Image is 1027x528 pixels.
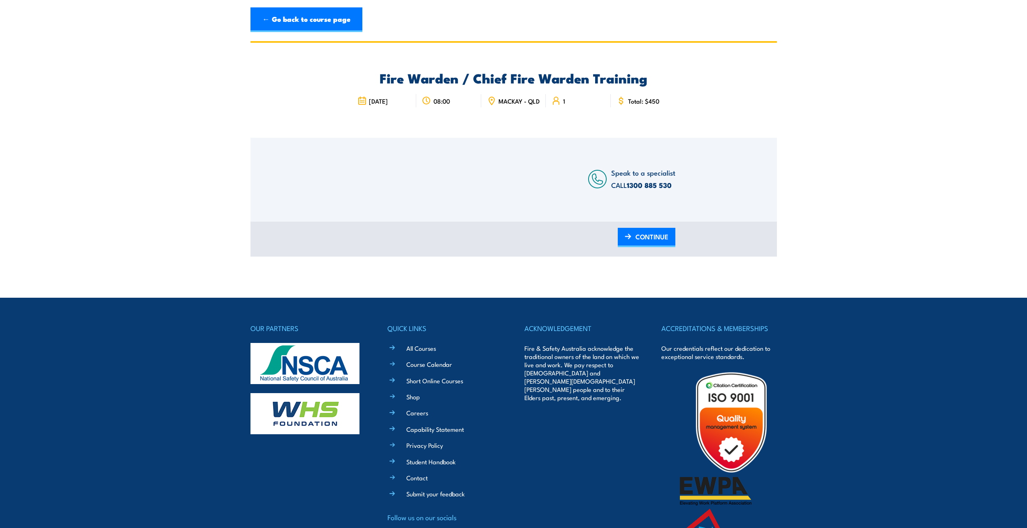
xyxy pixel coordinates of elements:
[635,226,668,248] span: CONTINUE
[406,457,456,466] a: Student Handbook
[618,228,675,247] a: CONTINUE
[406,360,452,368] a: Course Calendar
[369,97,388,104] span: [DATE]
[250,7,362,32] a: ← Go back to course page
[406,344,436,352] a: All Courses
[498,97,540,104] span: MACKAY - QLD
[406,473,428,482] a: Contact
[406,489,465,498] a: Submit your feedback
[661,322,777,334] h4: ACCREDITATIONS & MEMBERSHIPS
[611,167,675,190] span: Speak to a specialist CALL
[434,97,450,104] span: 08:00
[661,344,777,361] p: Our credentials reflect our dedication to exceptional service standards.
[250,343,359,384] img: nsca-logo-footer
[250,393,359,434] img: whs-logo-footer
[352,72,675,83] h2: Fire Warden / Chief Fire Warden Training
[406,425,464,433] a: Capability Statement
[524,344,640,402] p: Fire & Safety Australia acknowledge the traditional owners of the land on which we live and work....
[680,371,783,474] img: Untitled design (19)
[627,180,672,190] a: 1300 885 530
[524,322,640,334] h4: ACKNOWLEDGEMENT
[406,392,420,401] a: Shop
[387,512,503,523] h4: Follow us on our socials
[563,97,565,104] span: 1
[628,97,659,104] span: Total: $450
[406,408,428,417] a: Careers
[387,322,503,334] h4: QUICK LINKS
[406,441,443,449] a: Privacy Policy
[680,477,751,505] img: ewpa-logo
[406,376,463,385] a: Short Online Courses
[250,322,366,334] h4: OUR PARTNERS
